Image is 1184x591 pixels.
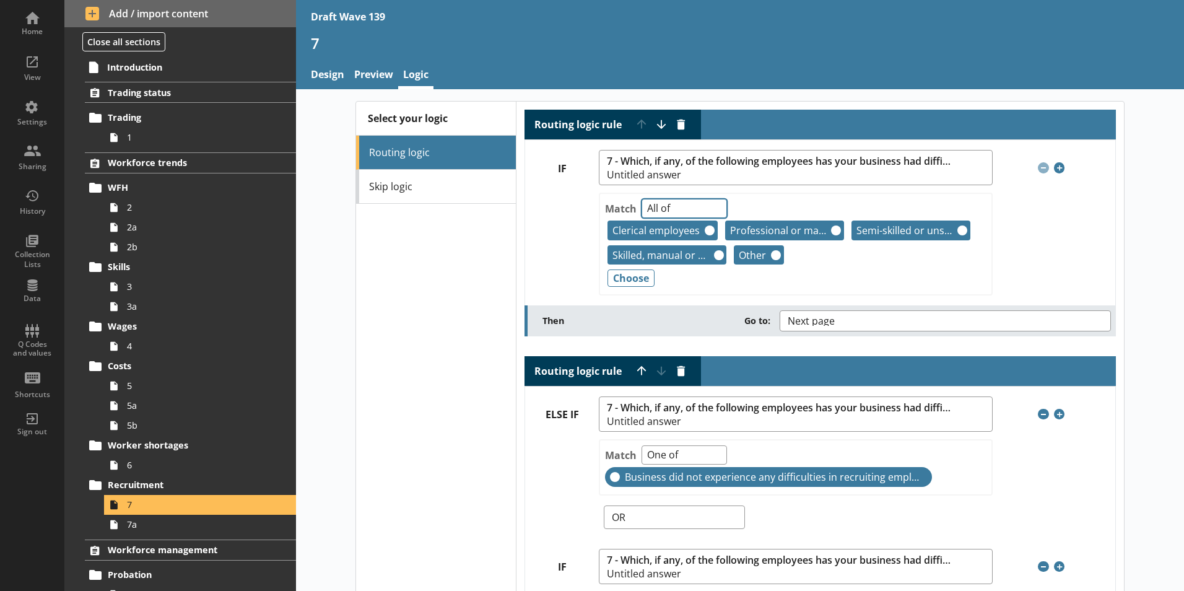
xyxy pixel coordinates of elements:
[90,178,296,257] li: WFH22a2b
[607,245,712,265] span: Skilled, manual or technical employees
[104,336,296,356] a: 4
[11,390,54,400] div: Shortcuts
[104,277,296,297] a: 3
[542,315,779,326] label: Then
[11,206,54,216] div: History
[607,269,655,287] button: Choose
[108,544,259,556] span: Workforce management
[607,416,952,426] span: Untitled answer
[104,198,296,217] a: 2
[108,87,259,98] span: Trading status
[127,459,264,471] span: 6
[85,540,296,561] a: Workforce management
[85,356,296,376] a: Costs
[127,131,264,143] span: 1
[599,396,992,432] button: 7 - Which, if any, of the following employees has your business had difficulties recruiting in [D...
[127,201,264,213] span: 2
[108,360,259,372] span: Costs
[744,315,770,326] span: Go to:
[788,316,855,326] span: Next page
[127,400,264,411] span: 5a
[108,157,259,169] span: Workforce trends
[85,152,296,173] a: Workforce trends
[356,170,516,204] a: Skip logic
[11,117,54,127] div: Settings
[104,128,296,147] a: 1
[85,436,296,455] a: Worker shortages
[108,569,259,580] span: Probation
[108,261,259,273] span: Skills
[311,10,385,24] div: Draft Wave 139
[11,162,54,172] div: Sharing
[11,27,54,37] div: Home
[90,108,296,147] li: Trading1
[605,449,637,462] label: Match
[127,419,264,431] span: 5b
[127,221,264,233] span: 2a
[525,561,599,574] label: IF
[104,396,296,416] a: 5a
[85,565,296,585] a: Probation
[104,217,296,237] a: 2a
[607,155,952,167] span: 7 - Which, if any, of the following employees has your business had difficulties recruiting in [D...
[108,320,259,332] span: Wages
[11,72,54,82] div: View
[104,416,296,436] a: 5b
[104,297,296,317] a: 3a
[108,439,259,451] span: Worker shortages
[127,241,264,253] span: 2b
[127,519,264,530] span: 7a
[90,436,296,475] li: Worker shortages6
[11,294,54,304] div: Data
[349,63,398,89] a: Preview
[90,257,296,317] li: Skills33a
[127,340,264,352] span: 4
[90,356,296,436] li: Costs55a5b
[64,82,296,147] li: Trading statusTrading1
[90,475,296,535] li: Recruitment77a
[82,32,165,51] button: Close all sections
[104,515,296,535] a: 7a
[607,221,703,240] span: Clerical employees
[108,479,259,491] span: Recruitment
[671,115,691,134] button: Delete routing rule
[104,455,296,475] a: 6
[734,245,769,265] span: Other
[85,7,276,20] span: Add / import content
[599,549,992,584] button: 7 - Which, if any, of the following employees has your business had difficulties recruiting in [D...
[398,63,433,89] a: Logic
[671,361,691,381] button: Delete routing rule
[90,317,296,356] li: Wages4
[85,108,296,128] a: Trading
[625,471,922,484] span: Business did not experience any difficulties in recruiting employees
[534,118,622,131] label: Routing logic rule
[84,57,296,77] a: Introduction
[104,237,296,257] a: 2b
[85,475,296,495] a: Recruitment
[11,427,54,437] div: Sign out
[356,102,516,136] div: Select your logic
[104,376,296,396] a: 5
[85,317,296,336] a: Wages
[127,499,264,510] span: 7
[104,495,296,515] a: 7
[64,152,296,535] li: Workforce trendsWFH22a2bSkills33aWages4Costs55a5bWorker shortages6Recruitment77a
[607,170,952,180] span: Untitled answer
[11,340,54,358] div: Q Codes and values
[607,402,952,414] span: 7 - Which, if any, of the following employees has your business had difficulties recruiting in [D...
[85,257,296,277] a: Skills
[651,115,671,134] button: Move rule down
[127,380,264,392] span: 5
[311,33,1169,53] h1: 7
[534,365,622,378] label: Routing logic rule
[525,408,599,421] label: ELSE IF
[851,221,955,240] span: Semi-skilled or unskilled employees
[525,162,599,175] label: IF
[607,569,952,579] span: Untitled answer
[605,202,637,216] label: Match
[127,281,264,292] span: 3
[107,61,259,73] span: Introduction
[607,554,952,566] span: 7 - Which, if any, of the following employees has your business had difficulties recruiting in [D...
[85,178,296,198] a: WFH
[108,112,259,123] span: Trading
